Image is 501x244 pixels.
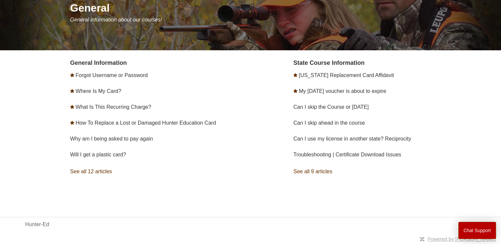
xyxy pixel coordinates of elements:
[293,89,297,93] svg: Promoted article
[70,60,127,66] a: General Information
[293,120,365,126] a: Can I skip ahead in the course
[70,152,126,157] a: Will I get a plastic card?
[70,16,476,24] p: General information about our courses!
[293,163,476,181] a: See all 9 articles
[293,152,401,157] a: Troubleshooting | Certificate Download Issues
[299,72,394,78] a: [US_STATE] Replacement Card Affidavit
[70,163,253,181] a: See all 12 articles
[293,104,369,110] a: Can I skip the Course or [DATE]
[299,88,386,94] a: My [DATE] voucher is about to expire
[458,222,496,239] button: Chat Support
[70,136,153,142] a: Why am I being asked to pay again
[293,136,411,142] a: Can I use my license in another state? Reciprocity
[70,121,74,125] svg: Promoted article
[70,105,74,109] svg: Promoted article
[75,72,148,78] a: Forgot Username or Password
[293,73,297,77] svg: Promoted article
[75,120,216,126] a: How To Replace a Lost or Damaged Hunter Education Card
[70,73,74,77] svg: Promoted article
[293,60,365,66] a: State Course Information
[75,104,151,110] a: What Is This Recurring Charge?
[75,88,121,94] a: Where Is My Card?
[427,236,496,242] a: Powered by [PERSON_NAME]
[70,89,74,93] svg: Promoted article
[25,221,49,228] a: Hunter-Ed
